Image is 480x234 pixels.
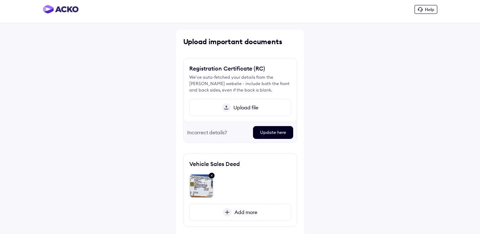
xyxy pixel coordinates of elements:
[207,171,216,181] img: close-grey-bg.svg
[183,37,297,47] div: Upload important documents
[425,7,434,12] span: Help
[43,5,79,14] img: horizontal-gradient.png
[189,160,240,168] div: Vehicle Sales Deed
[189,64,265,73] div: Registration Certificate (RC)
[223,208,232,217] img: add-more-icon.svg
[232,209,257,215] span: Add more
[231,104,258,111] span: Upload file
[189,74,291,93] div: We've auto-fetched your details from the [PERSON_NAME] website - include both the front and back ...
[253,126,293,139] div: Update here
[190,174,213,198] img: 68c805eafff60c5ef0d784c2
[222,103,231,112] img: upload-icon.svg
[187,126,247,139] div: Incorrect details?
